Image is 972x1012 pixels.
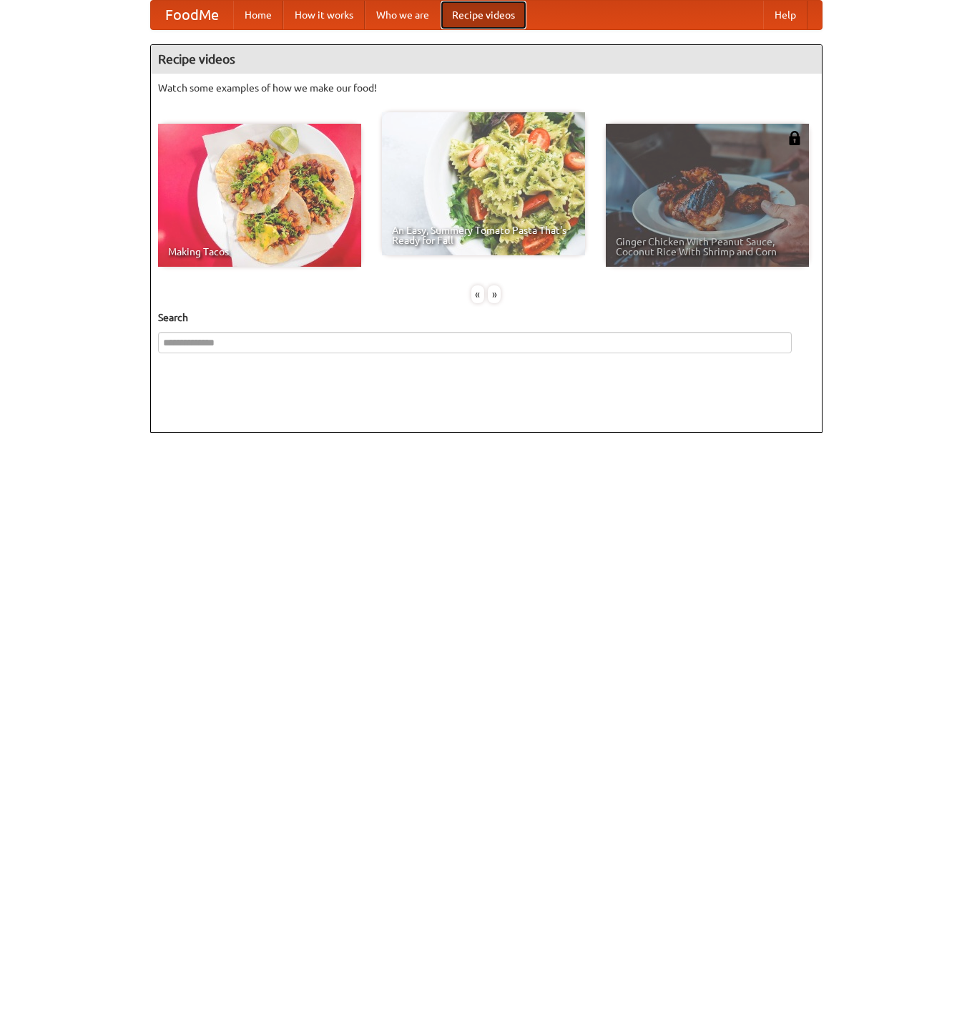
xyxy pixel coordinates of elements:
a: FoodMe [151,1,233,29]
a: Making Tacos [158,124,361,267]
a: Home [233,1,283,29]
span: An Easy, Summery Tomato Pasta That's Ready for Fall [392,225,575,245]
span: Making Tacos [168,247,351,257]
a: How it works [283,1,365,29]
a: Who we are [365,1,441,29]
a: Help [763,1,807,29]
p: Watch some examples of how we make our food! [158,81,815,95]
h4: Recipe videos [151,45,822,74]
div: » [488,285,501,303]
a: Recipe videos [441,1,526,29]
div: « [471,285,484,303]
a: An Easy, Summery Tomato Pasta That's Ready for Fall [382,112,585,255]
h5: Search [158,310,815,325]
img: 483408.png [787,131,802,145]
